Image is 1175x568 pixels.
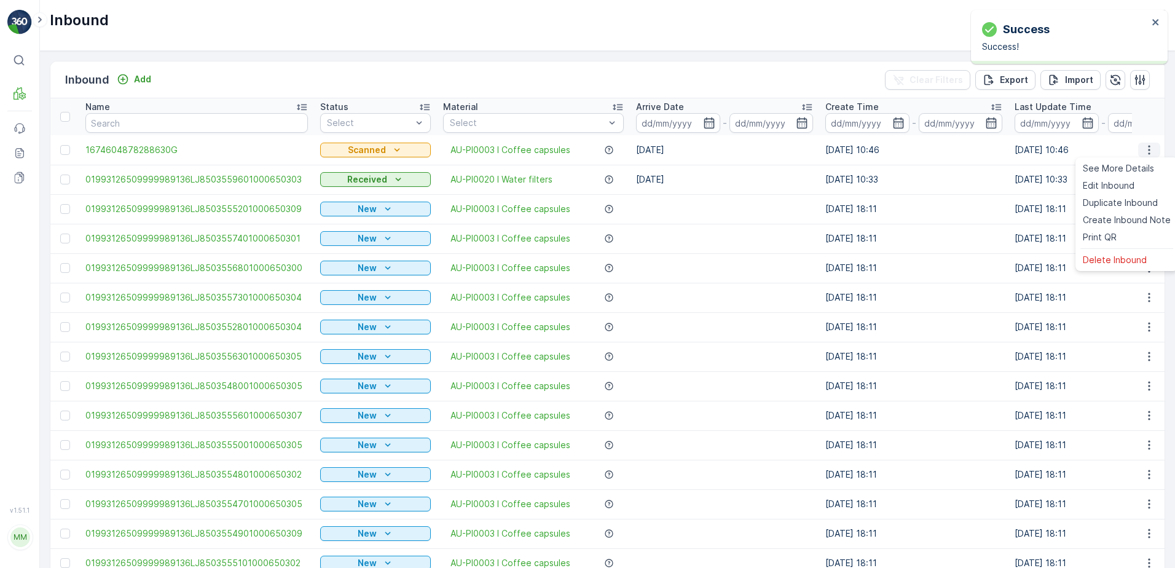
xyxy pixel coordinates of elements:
p: Received [347,173,387,186]
a: AU-PI0003 I Coffee capsules [450,498,570,510]
p: New [358,439,377,451]
span: Duplicate Inbound [1083,197,1158,209]
a: 01993126509999989136LJ8503557401000650301 [85,232,308,245]
img: logo [7,10,32,34]
span: AU-PI0003 I Coffee capsules [450,409,570,422]
p: Select [327,117,412,129]
a: 1674604878288630G [85,144,308,156]
a: 01993126509999989136LJ8503556801000650300 [85,262,308,274]
div: Toggle Row Selected [60,499,70,509]
span: Last Weight : [10,303,69,314]
span: 0 kg [69,303,87,314]
td: [DATE] 10:33 [819,165,1008,194]
span: Material Type : [10,262,76,273]
button: Import [1040,70,1101,90]
p: Create Time [825,101,879,113]
div: Toggle Row Selected [60,204,70,214]
span: AU-PI0003 I Coffee capsules [450,203,570,215]
p: New [358,527,377,540]
a: AU-PI0003 I Coffee capsules [450,291,570,304]
a: 01993126509999989136LJ8503554901000650309 [85,527,308,540]
span: Create Inbound Note [1083,214,1171,226]
button: New [320,379,431,393]
div: Toggle Row Selected [60,558,70,568]
span: v 1.51.1 [7,507,32,514]
span: AU-PI0003 I Coffee capsules [450,350,570,363]
td: [DATE] 18:11 [819,342,1008,371]
button: Export [975,70,1035,90]
td: [DATE] 18:11 [819,194,1008,224]
a: AU-PI0020 I Water filters [450,173,552,186]
button: New [320,261,431,275]
p: Inbound [50,10,109,30]
p: New [358,498,377,510]
a: AU-PI0003 I Coffee capsules [450,232,570,245]
span: AU-PI0020 I Water filters [76,262,183,273]
button: MM [7,516,32,558]
div: MM [10,527,30,547]
div: Toggle Row Selected [60,322,70,332]
p: Inbound [65,71,109,89]
p: Arrive Date [636,101,684,113]
button: close [1152,17,1160,29]
button: New [320,231,431,246]
p: New [358,203,377,215]
span: 01993126509999989136LJ8503552801000650304 [85,321,308,333]
p: New [358,321,377,333]
input: dd/mm/yyyy [825,113,910,133]
a: AU-PI0003 I Coffee capsules [450,262,570,274]
span: Delete Inbound [1083,254,1147,266]
span: 01993126509999989136LJ8503554801000650302 [85,468,308,481]
div: Toggle Row Selected [60,470,70,479]
p: New [358,232,377,245]
span: Net Amount : [10,283,68,293]
p: Material [443,101,478,113]
p: Export [1000,74,1028,86]
span: AU-PI0003 I Coffee capsules [450,380,570,392]
td: [DATE] 18:11 [819,519,1008,548]
span: See More Details [1083,162,1154,175]
button: New [320,526,431,541]
p: New [358,409,377,422]
td: [DATE] 18:11 [819,253,1008,283]
p: Success! [982,41,1148,53]
a: AU-PI0003 I Coffee capsules [450,439,570,451]
p: New [358,262,377,274]
span: 01993126509999989136LJ8503559601000650303 [85,173,308,186]
div: Toggle Row Selected [60,440,70,450]
button: Clear Filters [885,70,970,90]
span: First Weight : [10,242,69,253]
p: 01993126509999989136LJ8503533401000650301 [458,10,715,25]
a: AU-PI0003 I Coffee capsules [450,468,570,481]
td: [DATE] 18:11 [819,312,1008,342]
td: [DATE] 18:11 [819,401,1008,430]
td: [DATE] 18:11 [819,371,1008,401]
span: 01993126509999989136LJ8503548001000650305 [85,380,308,392]
button: New [320,349,431,364]
p: New [358,468,377,481]
div: Toggle Row Selected [60,175,70,184]
div: Toggle Row Selected [60,381,70,391]
input: dd/mm/yyyy [919,113,1003,133]
button: New [320,408,431,423]
button: New [320,320,431,334]
td: [DATE] 18:11 [819,283,1008,312]
button: New [320,467,431,482]
button: New [320,497,431,511]
span: [DATE] [65,222,94,232]
span: 01993126509999989136LJ8503556301000650305 [85,350,308,363]
input: dd/mm/yyyy [1015,113,1099,133]
td: [DATE] [630,135,819,165]
button: New [320,202,431,216]
td: [DATE] 18:11 [819,460,1008,489]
